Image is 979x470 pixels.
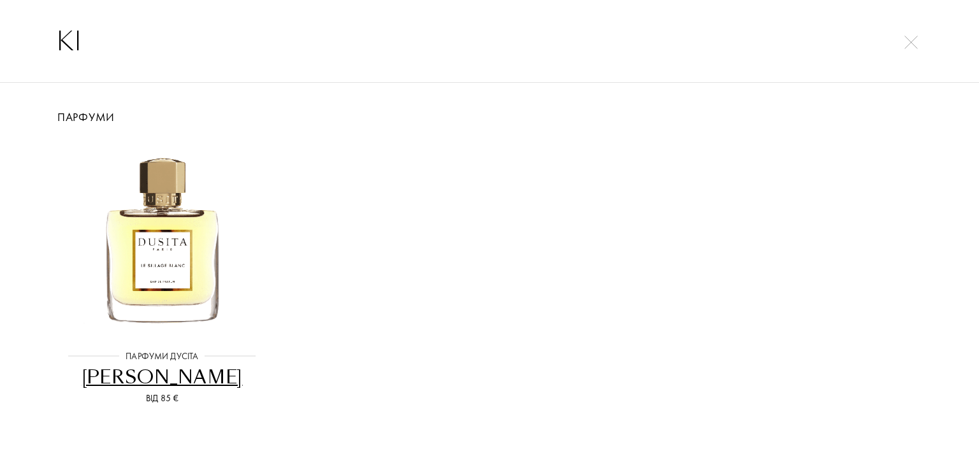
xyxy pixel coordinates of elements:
font: Від 85 € [146,392,178,404]
font: [PERSON_NAME] [82,365,243,390]
a: Ле Сільяж БланПарфуми Дусіта[PERSON_NAME]Від 85 € [53,125,272,421]
input: Пошук [31,22,948,61]
img: cross.svg [904,36,918,49]
img: Ле Сільяж Блан [64,139,260,336]
font: Парфуми [57,110,115,124]
font: Парфуми Дусіта [126,350,198,362]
